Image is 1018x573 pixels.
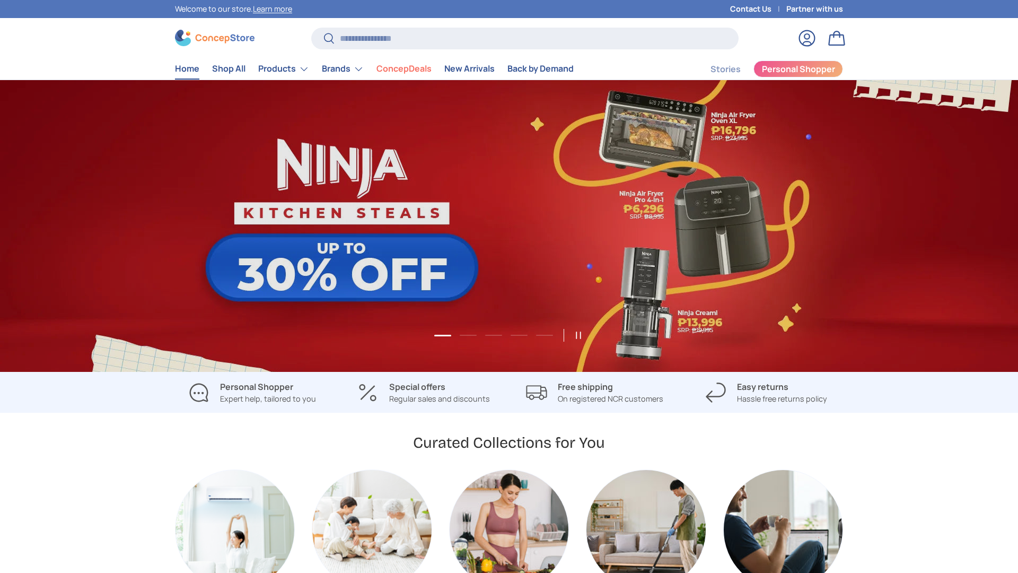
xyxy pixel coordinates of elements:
a: ConcepDeals [376,58,432,79]
h2: Curated Collections for You [413,433,605,453]
strong: Special offers [389,381,445,393]
nav: Secondary [685,58,843,80]
a: Partner with us [786,3,843,15]
a: Products [258,58,309,80]
a: New Arrivals [444,58,495,79]
a: Personal Shopper [753,60,843,77]
strong: Free shipping [558,381,613,393]
a: Brands [322,58,364,80]
a: Personal Shopper Expert help, tailored to you [175,380,329,405]
a: Shop All [212,58,245,79]
a: Easy returns Hassle free returns policy [689,380,843,405]
a: Free shipping On registered NCR customers [517,380,672,405]
a: Contact Us [730,3,786,15]
p: Regular sales and discounts [389,393,490,405]
p: Hassle free returns policy [737,393,827,405]
summary: Products [252,58,315,80]
a: Stories [710,59,741,80]
strong: Easy returns [737,381,788,393]
a: Home [175,58,199,79]
nav: Primary [175,58,574,80]
p: Welcome to our store. [175,3,292,15]
strong: Personal Shopper [220,381,293,393]
span: Personal Shopper [762,65,835,73]
a: Back by Demand [507,58,574,79]
a: Special offers Regular sales and discounts [346,380,501,405]
img: ConcepStore [175,30,254,46]
p: On registered NCR customers [558,393,663,405]
a: Learn more [253,4,292,14]
summary: Brands [315,58,370,80]
p: Expert help, tailored to you [220,393,316,405]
